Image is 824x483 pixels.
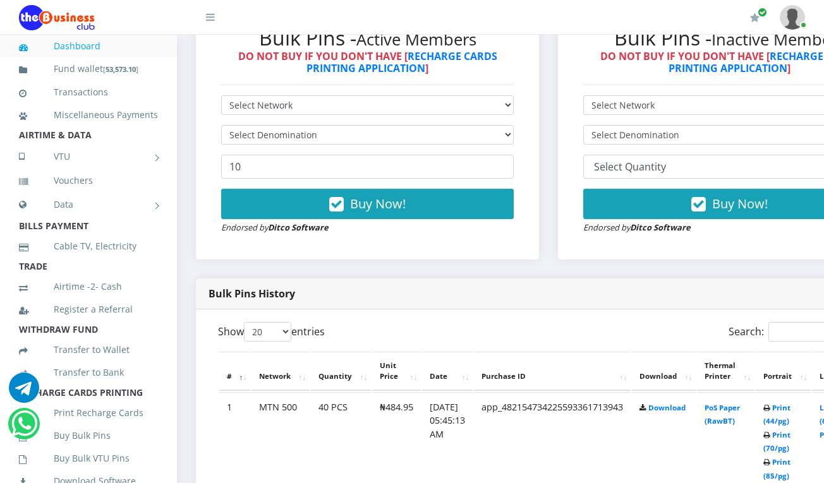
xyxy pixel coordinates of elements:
a: Data [19,189,158,220]
a: Chat for support [11,418,37,439]
a: Dashboard [19,32,158,61]
img: User [780,5,805,30]
th: Date: activate to sort column ascending [422,352,473,391]
select: Showentries [244,322,291,342]
i: Renew/Upgrade Subscription [750,13,760,23]
th: Network: activate to sort column ascending [251,352,310,391]
strong: DO NOT BUY IF YOU DON'T HAVE [ ] [238,49,497,75]
a: Vouchers [19,166,158,195]
img: Logo [19,5,95,30]
th: Thermal Printer: activate to sort column ascending [697,352,754,391]
a: VTU [19,141,158,172]
label: Show entries [218,322,325,342]
small: Endorsed by [221,222,329,233]
a: Cable TV, Electricity [19,232,158,261]
h2: Bulk Pins - [221,26,514,50]
button: Buy Now! [221,189,514,219]
th: Purchase ID: activate to sort column ascending [474,352,631,391]
a: Print (85/pg) [763,457,791,480]
a: Chat for support [9,382,39,403]
a: Print Recharge Cards [19,398,158,427]
a: PoS Paper (RawBT) [705,403,740,426]
small: [ ] [103,64,138,74]
small: Active Members [356,28,476,51]
a: Buy Bulk VTU Pins [19,444,158,473]
a: RECHARGE CARDS PRINTING APPLICATION [306,49,497,75]
span: Buy Now! [712,195,768,212]
a: Transactions [19,78,158,107]
strong: Bulk Pins History [209,287,295,301]
a: Print (44/pg) [763,403,791,426]
th: Quantity: activate to sort column ascending [311,352,371,391]
a: Miscellaneous Payments [19,100,158,129]
span: Renew/Upgrade Subscription [758,8,767,17]
span: Buy Now! [350,195,406,212]
a: Download [648,403,686,412]
a: Transfer to Wallet [19,335,158,364]
a: Airtime -2- Cash [19,272,158,301]
a: Register a Referral [19,295,158,324]
small: Endorsed by [583,222,691,233]
strong: Ditco Software [630,222,691,233]
a: Print (70/pg) [763,430,791,453]
strong: Ditco Software [268,222,329,233]
a: Buy Bulk Pins [19,421,158,450]
a: Fund wallet[53,573.10] [19,54,158,84]
th: #: activate to sort column descending [219,352,250,391]
input: Enter Quantity [221,155,514,179]
b: 53,573.10 [106,64,136,74]
th: Portrait: activate to sort column ascending [756,352,811,391]
a: Transfer to Bank [19,358,158,387]
th: Download: activate to sort column ascending [632,352,696,391]
th: Unit Price: activate to sort column ascending [372,352,421,391]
